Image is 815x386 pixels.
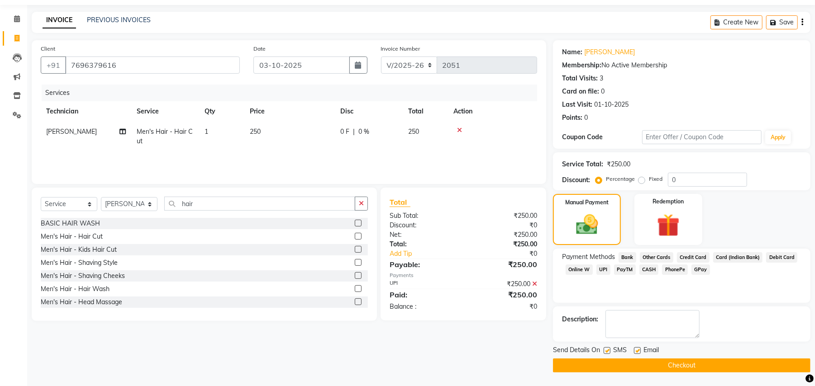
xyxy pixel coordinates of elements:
div: ₹250.00 [463,240,544,249]
span: PayTM [614,264,636,275]
span: SMS [613,345,627,357]
label: Percentage [606,175,635,183]
div: ₹250.00 [463,289,544,300]
div: Men's Hair - Shaving Cheeks [41,271,125,281]
span: Total [390,198,410,207]
a: Add Tip [383,249,477,259]
span: 0 F [340,127,349,137]
span: Men's Hair - Hair Cut [137,127,193,145]
div: Discount: [383,221,463,230]
div: Name: [562,47,582,57]
div: 0 [601,87,605,96]
div: Net: [383,230,463,240]
span: [PERSON_NAME] [46,127,97,136]
label: Invoice Number [381,45,420,53]
div: ₹0 [463,221,544,230]
div: UPI [383,279,463,289]
input: Search by Name/Mobile/Email/Code [65,56,240,74]
div: Card on file: [562,87,599,96]
div: Service Total: [562,160,603,169]
span: PhonePe [662,264,688,275]
span: Payment Methods [562,252,615,262]
span: 250 [250,127,261,136]
span: Credit Card [677,252,710,263]
div: ₹250.00 [463,259,544,270]
a: PREVIOUS INVOICES [87,16,151,24]
span: GPay [691,264,710,275]
div: BASIC HAIR WASH [41,219,100,228]
div: ₹250.00 [463,211,544,221]
div: Services [42,85,544,101]
div: No Active Membership [562,61,801,70]
div: Membership: [562,61,601,70]
label: Date [253,45,266,53]
th: Technician [41,101,131,122]
div: 0 [584,113,588,122]
div: Men's Hair - Shaving Style [41,258,118,268]
div: Men's Hair - Head Massage [41,297,122,307]
span: Other Cards [640,252,673,263]
div: 3 [600,74,603,83]
button: Apply [765,131,791,144]
img: _gift.svg [650,211,687,240]
span: | [353,127,355,137]
span: 1 [205,127,208,136]
input: Search or Scan [164,197,355,211]
div: Total Visits: [562,74,598,83]
button: +91 [41,56,66,74]
span: UPI [596,264,610,275]
th: Service [131,101,199,122]
button: Save [766,15,798,29]
a: INVOICE [43,12,76,28]
div: ₹250.00 [607,160,630,169]
div: Payments [390,272,537,279]
th: Qty [199,101,244,122]
div: Last Visit: [562,100,592,109]
img: _cash.svg [569,212,605,237]
a: [PERSON_NAME] [584,47,635,57]
div: Sub Total: [383,211,463,221]
div: Men's Hair - Kids Hair Cut [41,245,117,254]
span: Send Details On [553,345,600,357]
span: 0 % [358,127,369,137]
label: Client [41,45,55,53]
span: Bank [619,252,636,263]
span: Online W [566,264,593,275]
th: Price [244,101,335,122]
th: Total [403,101,448,122]
div: Description: [562,315,598,324]
div: Points: [562,113,582,122]
div: ₹250.00 [463,279,544,289]
span: Card (Indian Bank) [713,252,763,263]
div: Men's Hair - Hair Cut [41,232,103,241]
div: Payable: [383,259,463,270]
label: Fixed [649,175,662,183]
span: Debit Card [766,252,797,263]
span: Email [643,345,659,357]
div: Discount: [562,175,590,185]
div: Coupon Code [562,132,642,142]
button: Create New [710,15,763,29]
div: Men's Hair - Hair Wash [41,284,110,294]
label: Manual Payment [565,198,609,207]
div: Balance : [383,302,463,311]
th: Action [448,101,537,122]
div: ₹250.00 [463,230,544,240]
div: ₹0 [477,249,544,259]
span: CASH [639,264,659,275]
button: Checkout [553,358,810,372]
div: 01-10-2025 [594,100,629,109]
label: Redemption [653,198,684,206]
div: Total: [383,240,463,249]
span: 250 [408,127,419,136]
div: ₹0 [463,302,544,311]
input: Enter Offer / Coupon Code [642,130,762,144]
th: Disc [335,101,403,122]
div: Paid: [383,289,463,300]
